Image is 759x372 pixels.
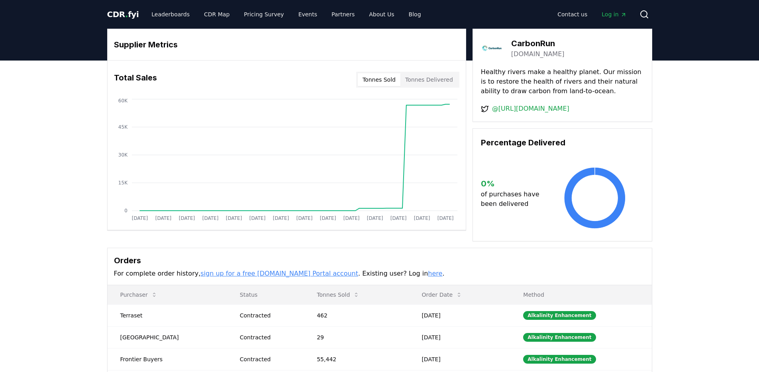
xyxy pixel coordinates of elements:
tspan: [DATE] [273,215,289,221]
a: @[URL][DOMAIN_NAME] [492,104,569,114]
tspan: [DATE] [320,215,336,221]
tspan: [DATE] [437,215,453,221]
tspan: 15K [118,180,127,186]
a: here [428,270,442,277]
p: Healthy rivers make a healthy planet. Our mission is to restore the health of rivers and their na... [481,67,644,96]
a: [DOMAIN_NAME] [511,49,565,59]
tspan: 0 [124,208,127,213]
a: CDR.fyi [107,9,139,20]
tspan: [DATE] [178,215,195,221]
td: 29 [304,326,409,348]
tspan: 45K [118,124,127,130]
div: Contracted [240,333,298,341]
button: Tonnes Delivered [400,73,458,86]
tspan: [DATE] [226,215,242,221]
tspan: 60K [118,98,127,104]
button: Tonnes Sold [358,73,400,86]
button: Purchaser [114,287,164,303]
h3: Total Sales [114,72,157,88]
td: [GEOGRAPHIC_DATA] [108,326,227,348]
img: CarbonRun-logo [481,37,503,59]
tspan: [DATE] [296,215,312,221]
div: Contracted [240,311,298,319]
a: Leaderboards [145,7,196,22]
p: Status [233,291,298,299]
tspan: [DATE] [249,215,265,221]
button: Tonnes Sold [310,287,366,303]
h3: Orders [114,255,645,266]
div: Alkalinity Enhancement [523,355,596,364]
tspan: [DATE] [414,215,430,221]
td: 55,442 [304,348,409,370]
a: Log in [595,7,633,22]
td: Terraset [108,304,227,326]
h3: Percentage Delivered [481,137,644,149]
tspan: [DATE] [155,215,171,221]
a: About Us [363,7,400,22]
a: sign up for a free [DOMAIN_NAME] Portal account [200,270,358,277]
a: Events [292,7,324,22]
td: [DATE] [409,348,510,370]
span: . [125,10,128,19]
a: CDR Map [198,7,236,22]
td: [DATE] [409,326,510,348]
a: Pricing Survey [237,7,290,22]
a: Blog [402,7,428,22]
h3: Supplier Metrics [114,39,459,51]
div: Contracted [240,355,298,363]
td: 462 [304,304,409,326]
tspan: [DATE] [202,215,218,221]
nav: Main [145,7,427,22]
a: Partners [325,7,361,22]
h3: CarbonRun [511,37,565,49]
tspan: [DATE] [390,215,406,221]
tspan: [DATE] [343,215,359,221]
p: of purchases have been delivered [481,190,546,209]
tspan: [DATE] [367,215,383,221]
h3: 0 % [481,178,546,190]
div: Alkalinity Enhancement [523,333,596,342]
p: For complete order history, . Existing user? Log in . [114,269,645,278]
a: Contact us [551,7,594,22]
td: Frontier Buyers [108,348,227,370]
span: Log in [602,10,626,18]
button: Order Date [415,287,469,303]
div: Alkalinity Enhancement [523,311,596,320]
tspan: [DATE] [131,215,148,221]
span: CDR fyi [107,10,139,19]
nav: Main [551,7,633,22]
p: Method [517,291,645,299]
tspan: 30K [118,152,127,158]
td: [DATE] [409,304,510,326]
